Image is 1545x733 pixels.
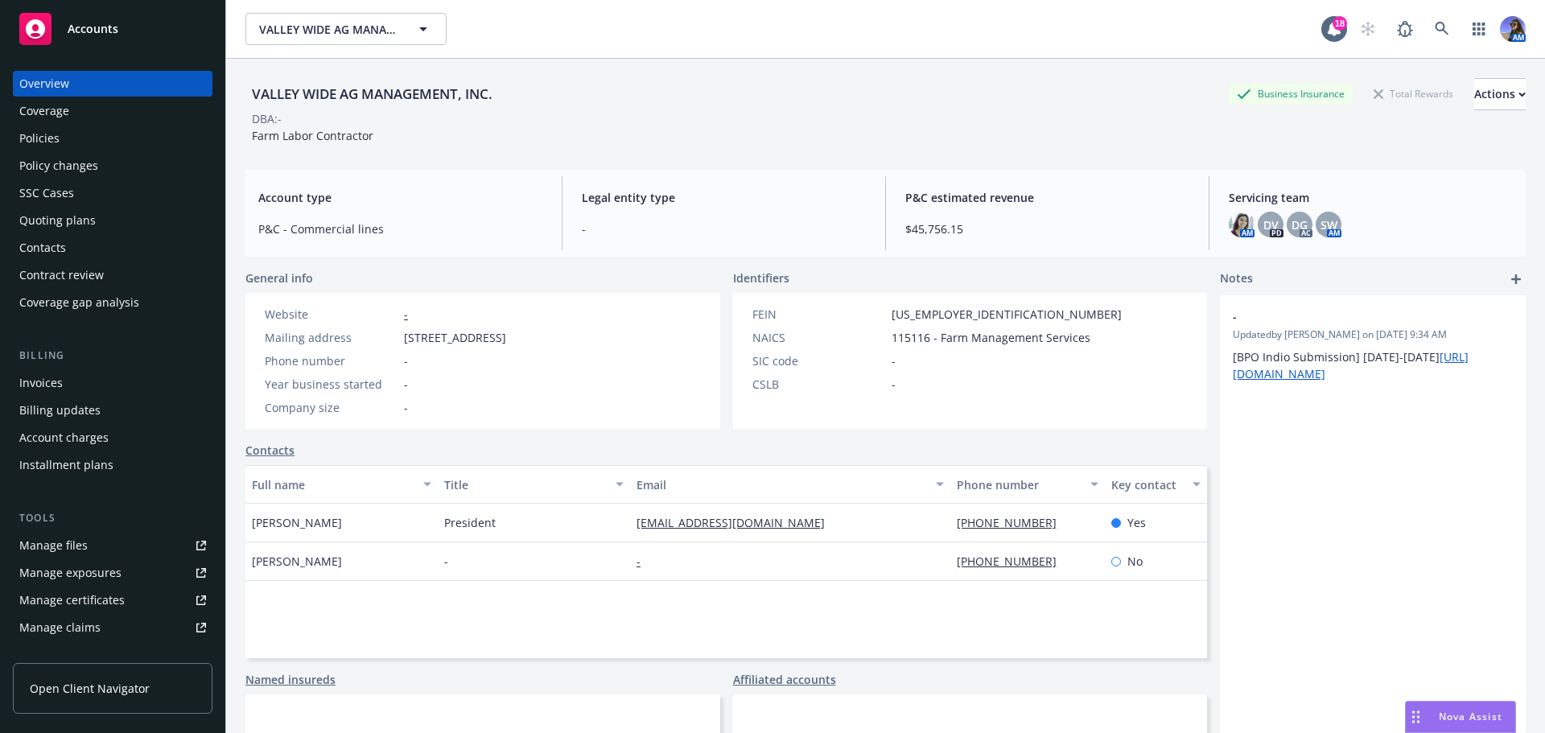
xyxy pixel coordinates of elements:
[637,515,838,530] a: [EMAIL_ADDRESS][DOMAIN_NAME]
[905,220,1189,237] span: $45,756.15
[259,21,398,38] span: VALLEY WIDE AG MANAGEMENT, INC.
[19,587,125,613] div: Manage certificates
[438,465,630,504] button: Title
[1127,553,1143,570] span: No
[30,680,150,697] span: Open Client Navigator
[1406,702,1426,732] div: Drag to move
[13,235,212,261] a: Contacts
[245,465,438,504] button: Full name
[1127,514,1146,531] span: Yes
[265,376,398,393] div: Year business started
[13,348,212,364] div: Billing
[13,642,212,668] a: Manage BORs
[444,476,606,493] div: Title
[252,110,282,127] div: DBA: -
[13,126,212,151] a: Policies
[637,476,926,493] div: Email
[13,397,212,423] a: Billing updates
[19,98,69,124] div: Coverage
[13,180,212,206] a: SSC Cases
[892,376,896,393] span: -
[957,554,1069,569] a: [PHONE_NUMBER]
[19,642,95,668] div: Manage BORs
[752,329,885,346] div: NAICS
[19,370,63,396] div: Invoices
[13,6,212,51] a: Accounts
[19,290,139,315] div: Coverage gap analysis
[13,452,212,478] a: Installment plans
[19,397,101,423] div: Billing updates
[1292,216,1308,233] span: DG
[404,307,408,322] a: -
[1506,270,1526,289] a: add
[752,306,885,323] div: FEIN
[1389,13,1421,45] a: Report a Bug
[404,399,408,416] span: -
[19,235,66,261] div: Contacts
[444,514,496,531] span: President
[582,220,866,237] span: -
[404,376,408,393] span: -
[265,329,398,346] div: Mailing address
[1229,212,1255,237] img: photo
[1233,327,1513,342] span: Updated by [PERSON_NAME] on [DATE] 9:34 AM
[265,306,398,323] div: Website
[733,671,836,688] a: Affiliated accounts
[1426,13,1458,45] a: Search
[630,465,950,504] button: Email
[245,270,313,286] span: General info
[1500,16,1526,42] img: photo
[892,306,1122,323] span: [US_EMPLOYER_IDENTIFICATION_NUMBER]
[404,352,408,369] span: -
[19,425,109,451] div: Account charges
[957,476,1080,493] div: Phone number
[19,126,60,151] div: Policies
[13,533,212,558] a: Manage files
[252,514,342,531] span: [PERSON_NAME]
[1463,13,1495,45] a: Switch app
[19,452,113,478] div: Installment plans
[1439,710,1502,723] span: Nova Assist
[245,84,499,105] div: VALLEY WIDE AG MANAGEMENT, INC.
[19,533,88,558] div: Manage files
[733,270,789,286] span: Identifiers
[19,560,122,586] div: Manage exposures
[13,560,212,586] a: Manage exposures
[13,425,212,451] a: Account charges
[582,189,866,206] span: Legal entity type
[19,262,104,288] div: Contract review
[444,553,448,570] span: -
[752,376,885,393] div: CSLB
[1229,84,1353,104] div: Business Insurance
[1229,189,1513,206] span: Servicing team
[892,329,1090,346] span: 115116 - Farm Management Services
[19,615,101,640] div: Manage claims
[1333,16,1347,31] div: 18
[13,615,212,640] a: Manage claims
[245,671,336,688] a: Named insureds
[252,476,414,493] div: Full name
[252,128,373,143] span: Farm Labor Contractor
[1220,295,1526,395] div: -Updatedby [PERSON_NAME] on [DATE] 9:34 AM[BPO Indio Submission] [DATE]-[DATE][URL][DOMAIN_NAME]
[1105,465,1207,504] button: Key contact
[1233,348,1513,382] p: [BPO Indio Submission] [DATE]-[DATE]
[19,153,98,179] div: Policy changes
[13,262,212,288] a: Contract review
[752,352,885,369] div: SIC code
[1263,216,1279,233] span: DV
[1474,79,1526,109] div: Actions
[950,465,1104,504] button: Phone number
[19,71,69,97] div: Overview
[19,208,96,233] div: Quoting plans
[19,180,74,206] div: SSC Cases
[1220,270,1253,289] span: Notes
[957,515,1069,530] a: [PHONE_NUMBER]
[905,189,1189,206] span: P&C estimated revenue
[13,370,212,396] a: Invoices
[258,220,542,237] span: P&C - Commercial lines
[13,587,212,613] a: Manage certificates
[13,71,212,97] a: Overview
[265,352,398,369] div: Phone number
[1352,13,1384,45] a: Start snowing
